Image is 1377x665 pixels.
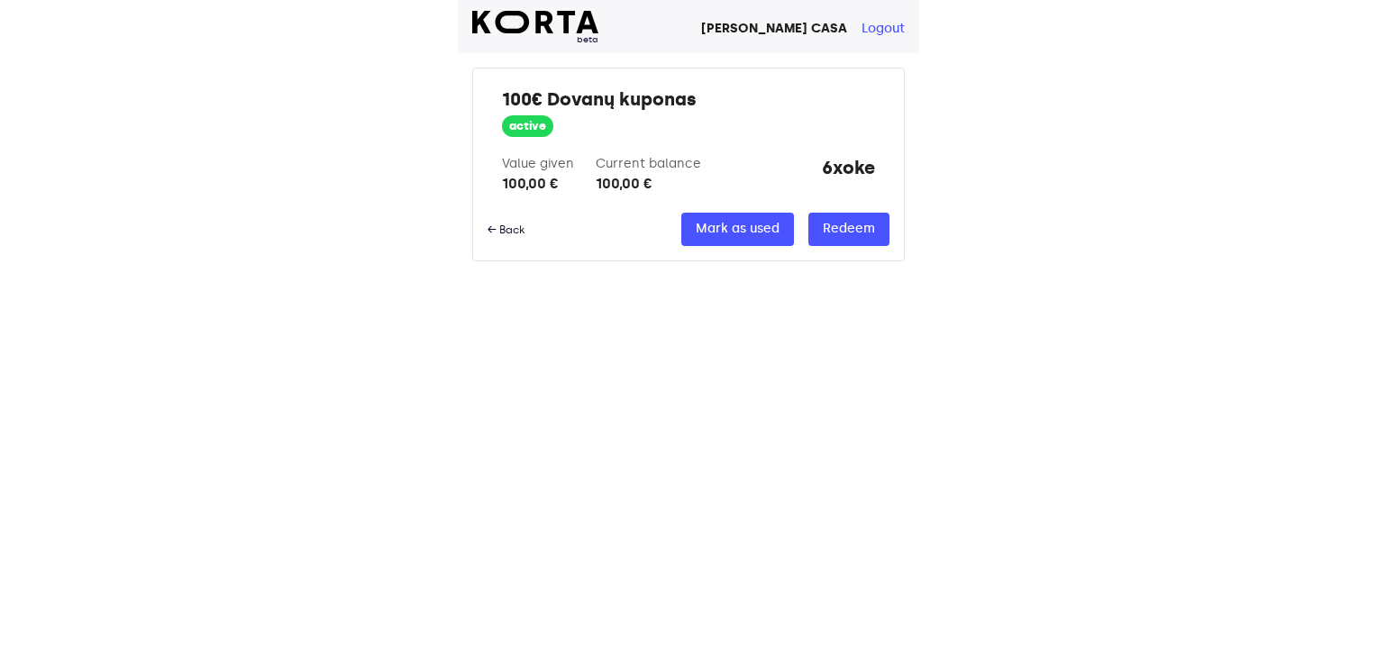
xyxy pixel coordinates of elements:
span: beta [472,33,598,46]
button: Logout [862,20,905,38]
span: Redeem [823,218,875,241]
span: active [502,118,553,135]
h2: 100€ Dovanų kuponas [502,87,875,112]
div: 100,00 € [502,173,574,195]
button: Mark as used [681,213,794,246]
label: Current balance [596,156,701,171]
label: Value given [502,156,574,171]
div: ← Back [488,223,524,237]
div: 100,00 € [596,173,701,195]
img: Korta [472,11,598,33]
span: Mark as used [696,218,780,241]
button: Redeem [808,213,889,246]
strong: 6xoke [822,155,875,195]
strong: [PERSON_NAME] CASA [701,21,847,36]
